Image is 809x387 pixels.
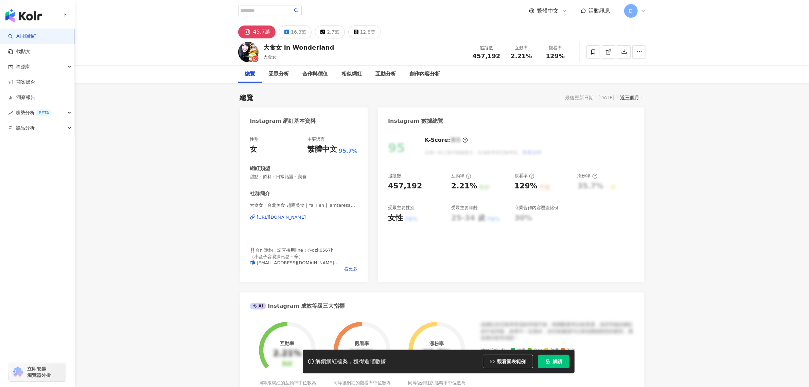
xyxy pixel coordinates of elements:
[269,70,289,78] div: 受眾分析
[27,366,51,378] span: 立即安裝 瀏覽器外掛
[344,266,357,272] span: 看更多
[16,105,52,120] span: 趨勢分析
[509,45,534,51] div: 互動率
[294,8,299,13] span: search
[481,348,634,353] div: 成效等級 ：
[8,111,13,115] span: rise
[544,348,559,353] span: 普通
[589,7,611,14] span: 活動訊息
[264,43,334,52] div: 大食女 in Wonderland
[514,181,538,191] div: 129%
[238,26,276,38] button: 45.7萬
[388,117,443,125] div: Instagram 數據總覽
[388,173,401,179] div: 追蹤數
[253,27,271,37] div: 45.7萬
[423,349,451,358] div: 35.7%
[327,27,339,37] div: 2.7萬
[250,144,258,155] div: 女
[538,355,569,368] button: 解鎖
[388,205,415,211] div: 受眾主要性別
[451,181,477,191] div: 2.21%
[8,94,35,101] a: 洞察報告
[388,213,403,223] div: 女性
[348,26,381,38] button: 12.8萬
[429,341,444,346] div: 漲粉率
[291,27,306,37] div: 16.3萬
[546,53,565,60] span: 129%
[9,363,66,381] a: chrome extension立即安裝 瀏覽器外掛
[376,70,396,78] div: 互動分析
[279,26,312,38] button: 16.3萬
[410,70,440,78] div: 創作內容分析
[360,27,375,37] div: 12.8萬
[473,45,500,51] div: 追蹤數
[250,174,358,180] span: 甜點 · 飲料 · 日常話題 · 美食
[514,205,559,211] div: 商業合作內容覆蓋比例
[543,45,568,51] div: 觀看率
[425,136,468,144] div: K-Score :
[497,359,526,364] span: 觀看圖表範例
[245,70,255,78] div: 總覽
[8,48,31,55] a: 找貼文
[250,248,339,277] span: ‼️合作邀約，請直接用line：@qzk6567h （小盒子容易漏訊息～😅） 📬 [EMAIL_ADDRESS][DOMAIN_NAME] 🐱我的貓： @cat.[PERSON_NAME] ⚠未...
[316,358,386,365] div: 解鎖網紅檔案，獲得進階數據
[250,202,358,208] span: 大食女｜台北美食 超商美食｜Ya Tien | iamteresa0424
[307,144,337,155] div: 繁體中文
[528,348,543,353] span: 良好
[303,70,328,78] div: 合作與價值
[537,7,559,15] span: 繁體中文
[514,173,534,179] div: 觀看率
[451,205,478,211] div: 受眾主要年齡
[8,79,35,86] a: 商案媒合
[565,95,614,100] div: 最後更新日期：[DATE]
[511,348,526,353] span: 優秀
[355,341,369,346] div: 觀看率
[349,349,374,358] div: 129%
[315,26,345,38] button: 2.7萬
[238,42,259,62] img: KOL Avatar
[16,59,30,74] span: 資源庫
[250,303,266,309] div: AI
[250,165,270,172] div: 網紅類型
[250,302,345,310] div: Instagram 成效等級三大指標
[511,53,532,60] span: 2.21%
[240,93,253,102] div: 總覽
[339,147,358,155] span: 95.7%
[473,52,500,60] span: 457,192
[280,341,294,346] div: 互動率
[273,349,301,358] div: 2.21%
[561,348,576,353] span: 不佳
[481,321,634,341] div: 該網紅的互動率和漲粉率都不錯，唯獨觀看率比較普通，為同等級的網紅的中低等級，效果不一定會好，但仍然建議可以發包開箱類型的案型，應該會比較有成效！
[11,367,24,377] img: chrome extension
[250,190,270,197] div: 社群簡介
[36,110,52,116] div: BETA
[264,54,277,60] span: 大食女
[257,214,306,220] div: [URL][DOMAIN_NAME]
[629,7,633,15] span: D
[553,359,562,364] span: 解鎖
[451,173,471,179] div: 互動率
[307,136,325,142] div: 主要語言
[483,355,533,368] button: 觀看圖表範例
[16,120,35,136] span: 競品分析
[545,359,550,364] span: lock
[620,93,644,102] div: 近三個月
[8,33,37,40] a: searchAI 找網紅
[342,70,362,78] div: 相似網紅
[5,9,42,22] img: logo
[250,214,358,220] a: [URL][DOMAIN_NAME]
[250,117,316,125] div: Instagram 網紅基本資料
[388,181,422,191] div: 457,192
[578,173,598,179] div: 漲粉率
[250,136,259,142] div: 性別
